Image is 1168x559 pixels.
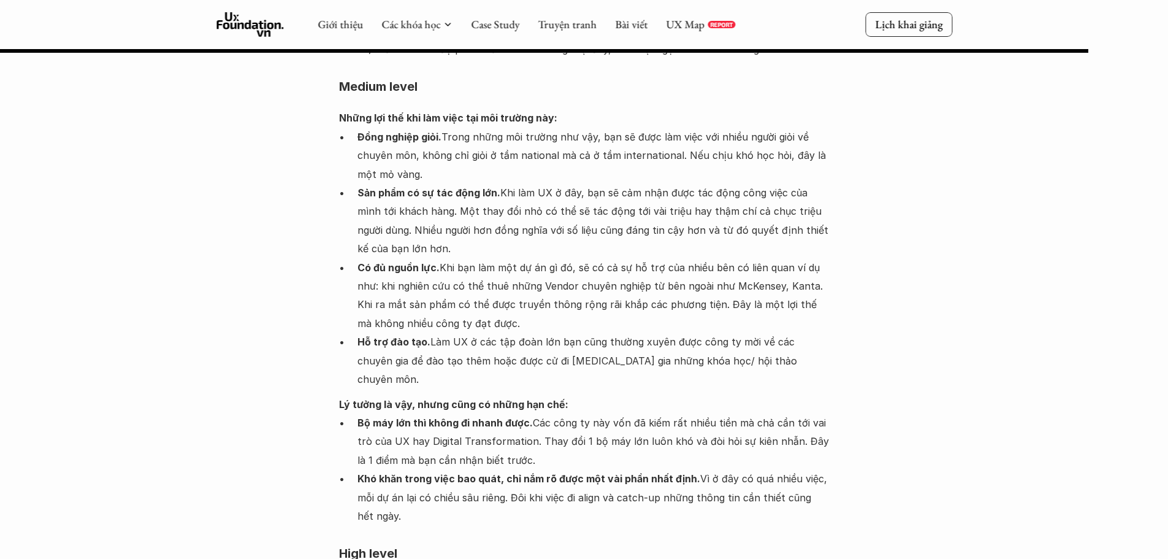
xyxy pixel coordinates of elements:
[357,472,700,485] strong: Khó khăn trong việc bao quát, chỉ nắm rõ được một vài phần nhất định.
[357,258,830,333] p: Khi bạn làm một dự án gì đó, sẽ có cả sự hỗ trợ của nhiều bên có liên quan ví dụ như: khi nghiên ...
[357,469,830,525] p: Vì ở đây có quá nhiều việc, mỗi dự án lại có chiều sâu riêng. Đôi khi việc đi align và catch-up n...
[357,131,441,143] strong: Đồng nghiệp giỏi.
[318,17,363,31] a: Giới thiệu
[710,21,733,28] p: REPORT
[538,17,597,31] a: Truyện tranh
[875,17,942,31] p: Lịch khai giảng
[708,21,735,28] a: REPORT
[339,71,830,102] h4: Medium level
[471,17,519,31] a: Case Study
[615,17,647,31] a: Bài viết
[357,128,830,183] p: Trong những môi trường như vậy, bạn sẽ được làm việc với nhiều người giỏi về chuyên môn, không ch...
[357,336,430,348] strong: Hỗ trợ đào tạo.
[357,414,830,469] p: Các công ty này vốn đã kiếm rất nhiều tiền mà chả cần tới vai trò của UX hay Digital Transformati...
[357,417,533,429] strong: Bộ máy lớn thì không đi nhanh được.
[865,12,952,36] a: Lịch khai giảng
[339,112,557,124] strong: Những lợi thế khi làm việc tại môi trường này:
[357,183,830,258] p: Khi làm UX ở đây, bạn sẽ cảm nhận được tác động công việc của mình tới khách hàng. Một thay đổi n...
[357,333,830,388] p: Làm UX ở các tập đoàn lớn bạn cũng thường xuyên được công ty mời về các chuyên gia để đào tạo thê...
[666,17,704,31] a: UX Map
[357,261,440,274] strong: Có đủ nguồn lực.
[339,398,568,411] strong: Lý tưởng là vậy, nhưng cũng có những hạn chế:
[357,187,500,199] strong: Sản phẩm có sự tác động lớn.
[381,17,440,31] a: Các khóa học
